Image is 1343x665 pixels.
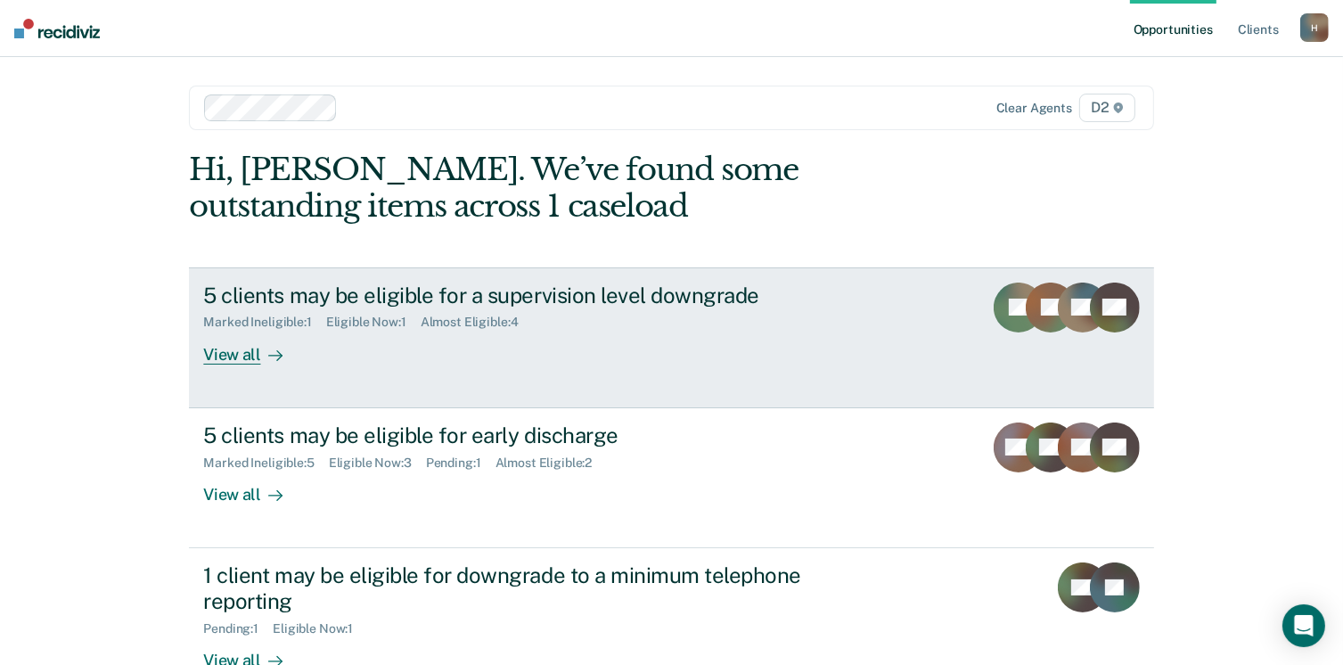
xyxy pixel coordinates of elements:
div: Marked Ineligible : 1 [203,315,325,330]
button: H [1300,13,1329,42]
a: 5 clients may be eligible for early dischargeMarked Ineligible:5Eligible Now:3Pending:1Almost Eli... [189,408,1153,548]
div: 5 clients may be eligible for early discharge [203,423,829,448]
span: D2 [1079,94,1135,122]
div: Almost Eligible : 4 [421,315,533,330]
div: View all [203,470,303,505]
a: 5 clients may be eligible for a supervision level downgradeMarked Ineligible:1Eligible Now:1Almos... [189,267,1153,408]
div: 5 clients may be eligible for a supervision level downgrade [203,283,829,308]
div: Marked Ineligible : 5 [203,456,328,471]
div: Pending : 1 [426,456,495,471]
div: Eligible Now : 1 [273,621,367,636]
div: Pending : 1 [203,621,273,636]
img: Recidiviz [14,19,100,38]
div: View all [203,330,303,365]
div: 1 client may be eligible for downgrade to a minimum telephone reporting [203,562,829,614]
div: Eligible Now : 3 [329,456,426,471]
div: Eligible Now : 1 [326,315,421,330]
div: Clear agents [996,101,1072,116]
div: Hi, [PERSON_NAME]. We’ve found some outstanding items across 1 caseload [189,152,961,225]
div: Almost Eligible : 2 [495,456,607,471]
div: Open Intercom Messenger [1282,604,1325,647]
